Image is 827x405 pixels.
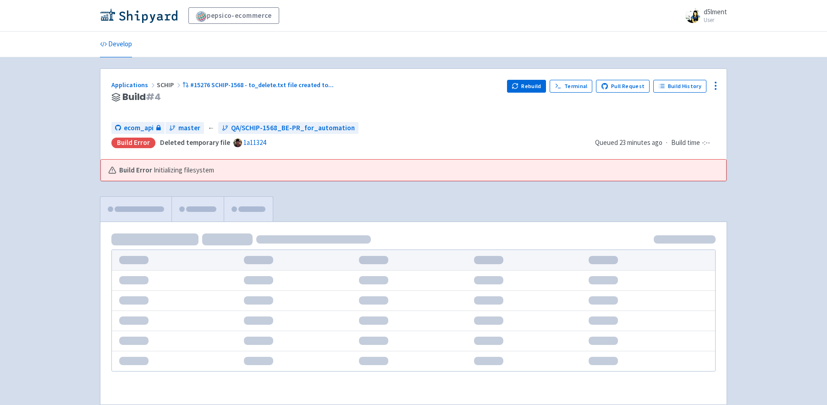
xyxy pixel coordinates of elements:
span: master [178,123,200,133]
a: 1a11324 [243,138,266,147]
b: Build Error [119,165,152,176]
a: Applications [111,81,157,89]
a: Develop [100,32,132,57]
time: 23 minutes ago [619,138,662,147]
a: Pull Request [596,80,650,93]
a: Terminal [550,80,592,93]
span: ← [208,123,215,133]
a: pepsico-ecommerce [188,7,279,24]
strong: Deleted temporary file [160,138,230,147]
span: Queued [595,138,662,147]
span: ecom_api [124,123,154,133]
div: Build Error [111,138,155,148]
span: Build time [671,138,700,148]
span: SCHIP [157,81,182,89]
span: Initializing filesystem [154,165,214,176]
button: Rebuild [507,80,546,93]
span: d5lment [704,7,727,16]
a: master [165,122,204,134]
a: #15276 SCHIP-1568 - to_delete.txt file created to... [182,81,335,89]
small: User [704,17,727,23]
img: Shipyard logo [100,8,177,23]
a: ecom_api [111,122,165,134]
span: QA/SCHIP-1568_BE-PR_for_automation [231,123,355,133]
span: -:-- [702,138,710,148]
span: #15276 SCHIP-1568 - to_delete.txt file created to ... [190,81,334,89]
a: Build History [653,80,706,93]
a: d5lment User [680,8,727,23]
a: QA/SCHIP-1568_BE-PR_for_automation [218,122,358,134]
span: # 4 [146,90,161,103]
span: Build [122,92,161,102]
div: · [595,138,716,148]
